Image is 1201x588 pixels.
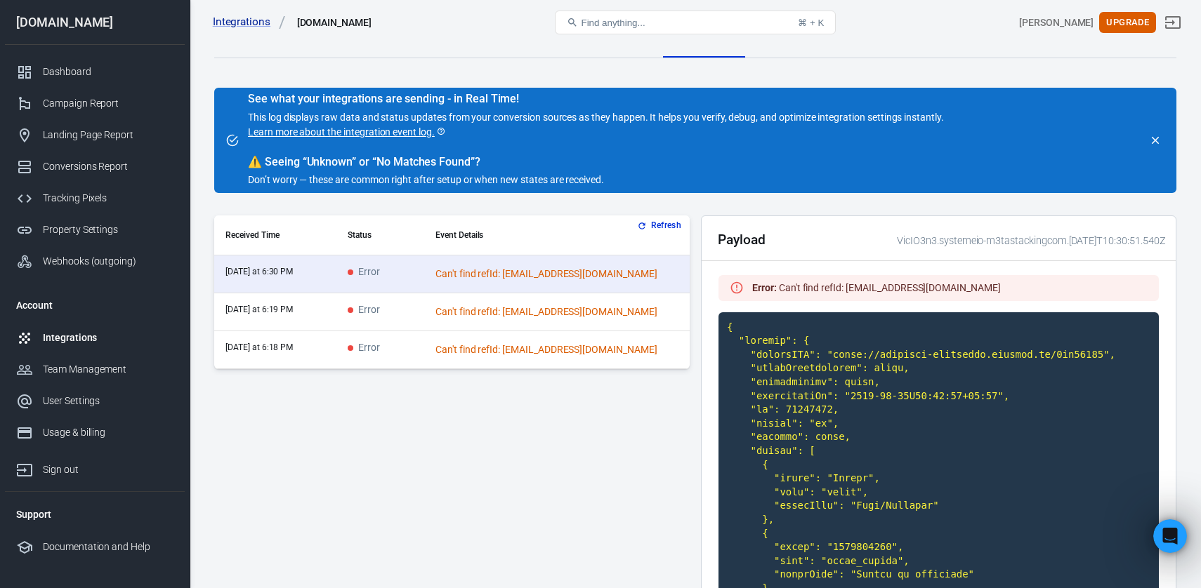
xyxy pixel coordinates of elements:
a: Usage & billing [5,417,185,448]
time: 2025-10-01T18:30:51+08:00 [225,267,293,276]
div: Usage & billing [43,425,173,440]
strong: Error : [752,282,777,293]
a: User Settings [5,385,185,417]
div: Conversions Report [43,159,173,174]
a: Property Settings [5,214,185,246]
a: Integrations [213,15,286,29]
th: Status [336,215,424,255]
div: Can't find refId: [EMAIL_ADDRESS][DOMAIN_NAME] [752,281,1001,295]
div: Team Management [43,362,173,377]
div: Property Settings [43,222,173,237]
button: Find anything...⌘ + K [555,11,836,34]
a: Webhooks (outgoing) [5,246,185,277]
div: Landing Page Report [43,128,173,142]
div: Sign out [43,462,173,477]
div: Can't find refId: [EMAIL_ADDRESS][DOMAIN_NAME] [435,305,678,319]
a: Tracking Pixels [5,182,185,214]
div: Campaign Report [43,96,173,111]
time: 2025-10-01T18:19:42+08:00 [225,305,293,314]
iframe: Intercom live chat [1153,519,1187,553]
p: Don’t worry — these are common right after setup or when new states are received. [248,173,944,187]
span: Error [348,342,380,354]
a: Conversions Report [5,151,185,182]
div: Systeme.io [297,15,372,29]
li: Account [5,288,185,322]
span: Error [348,305,380,316]
div: [DOMAIN_NAME] [5,16,185,29]
th: Received Time [214,215,336,255]
p: This log displays raw data and status updates from your conversion sources as they happen. It hel... [248,110,944,140]
div: See what your integrations are sending - in Real Time! [248,92,944,106]
button: Upgrade [1099,12,1156,34]
a: Team Management [5,354,185,385]
div: User Settings [43,394,173,408]
span: warning [248,155,262,168]
div: VicIO3n3.systemeio-m3tastackingcom.[DATE]T10:30:51.540Z [892,234,1165,248]
div: Tracking Pixels [43,191,173,206]
div: Account id: VicIO3n3 [1019,15,1094,30]
div: Seeing “Unknown” or “No Matches Found”? [248,155,944,169]
a: Landing Page Report [5,119,185,151]
a: Campaign Report [5,88,185,119]
li: Support [5,497,185,531]
th: Event Details [424,215,690,255]
span: Error [348,267,380,279]
div: scrollable content [214,215,690,369]
button: Refresh [634,218,687,233]
div: Documentation and Help [43,540,173,554]
div: Integrations [43,330,173,345]
button: close [1146,131,1165,150]
a: Integrations [5,322,185,354]
div: Can't find refId: [EMAIL_ADDRESS][DOMAIN_NAME] [435,267,678,281]
a: Learn more about the integration event log. [248,125,446,140]
a: Sign out [1156,6,1190,39]
div: ⌘ + K [798,18,824,28]
span: Find anything... [581,18,645,28]
a: Dashboard [5,56,185,88]
a: Sign out [5,448,185,486]
div: Can't find refId: [EMAIL_ADDRESS][DOMAIN_NAME] [435,342,678,357]
h2: Payload [718,232,766,247]
div: Dashboard [43,65,173,79]
div: Webhooks (outgoing) [43,254,173,269]
time: 2025-10-01T18:18:30+08:00 [225,342,293,352]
